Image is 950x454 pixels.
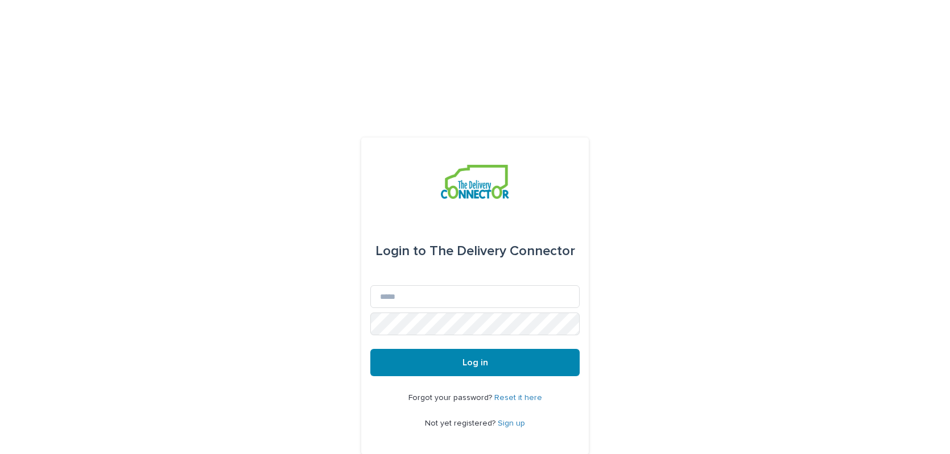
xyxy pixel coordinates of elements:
span: Log in [462,358,488,367]
span: Not yet registered? [425,419,498,427]
a: Sign up [498,419,525,427]
span: Forgot your password? [408,394,494,402]
img: aCWQmA6OSGG0Kwt8cj3c [441,165,509,199]
button: Log in [370,349,580,376]
span: Login to [375,244,426,258]
div: The Delivery Connector [375,235,575,267]
a: Reset it here [494,394,542,402]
